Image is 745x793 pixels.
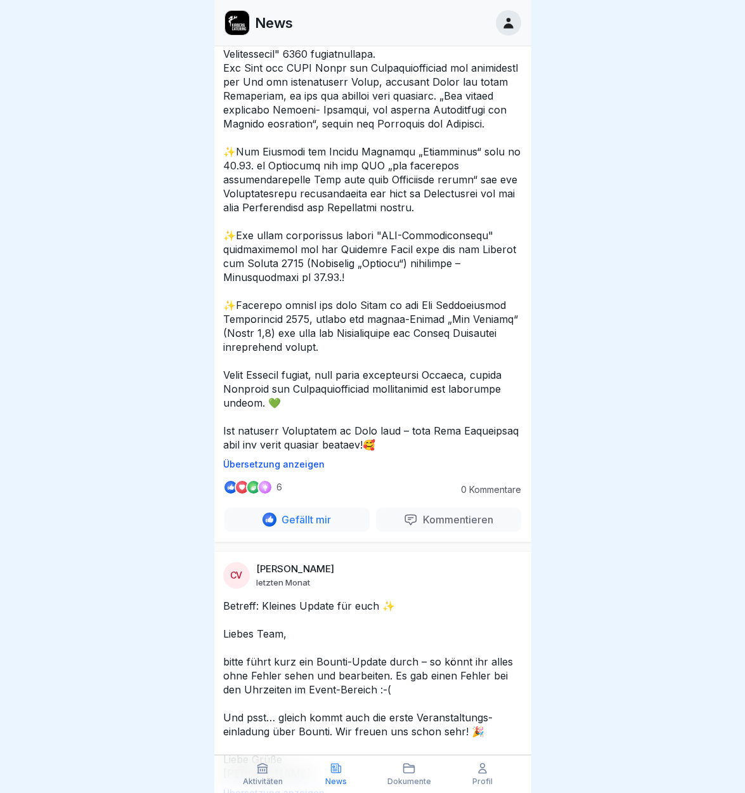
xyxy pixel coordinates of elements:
[223,562,250,589] div: CV
[243,777,283,786] p: Aktivitäten
[418,513,493,526] p: Kommentieren
[255,15,293,31] p: News
[256,563,334,575] p: [PERSON_NAME]
[276,482,282,492] p: 6
[223,459,522,469] p: Übersetzung anzeigen
[325,777,347,786] p: News
[223,599,522,780] p: Betreff: Kleines Update für euch ✨ Liebes Team, bitte führt kurz ein Bounti-Update durch – so kön...
[472,777,493,786] p: Profil
[256,577,310,587] p: letzten Monat
[225,11,249,35] img: ewxb9rjzulw9ace2na8lwzf2.png
[276,513,331,526] p: Gefällt mir
[387,777,431,786] p: Dokumente
[451,485,521,495] p: 0 Kommentare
